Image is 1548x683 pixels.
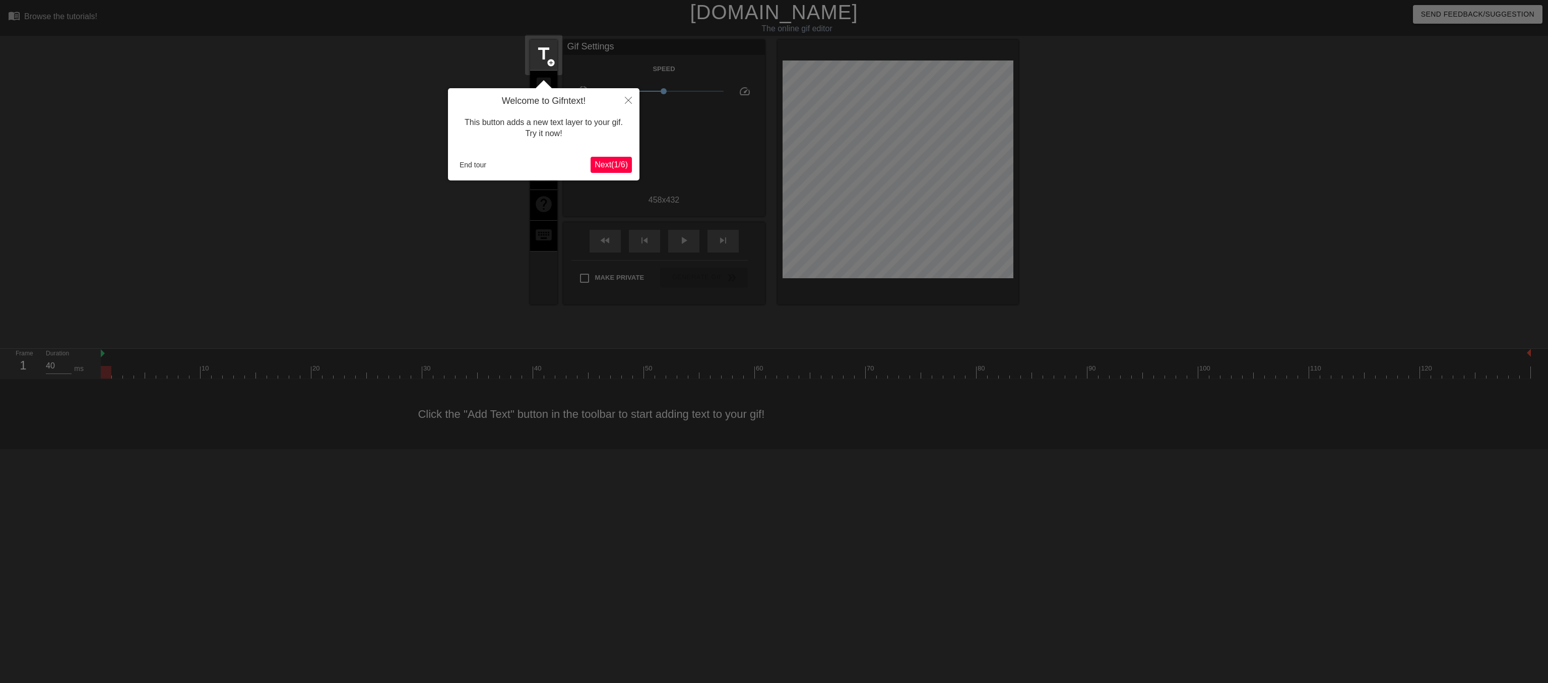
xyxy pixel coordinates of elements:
[456,107,632,150] div: This button adds a new text layer to your gif. Try it now!
[456,96,632,107] h4: Welcome to Gifntext!
[456,157,490,172] button: End tour
[617,88,639,111] button: Close
[595,160,628,169] span: Next ( 1 / 6 )
[591,157,632,173] button: Next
